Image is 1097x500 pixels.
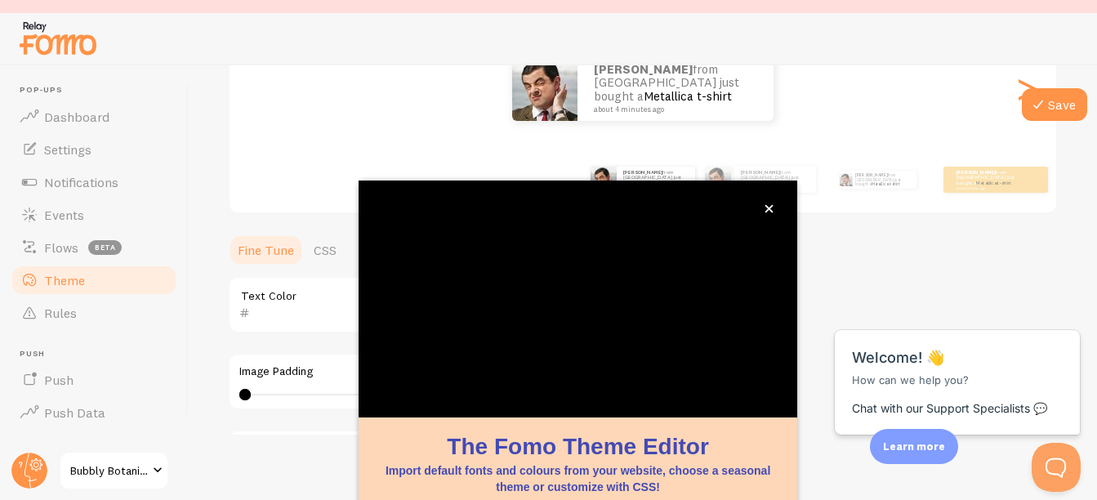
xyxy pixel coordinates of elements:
[1022,88,1087,121] button: Save
[378,462,778,495] p: Import default fonts and colours from your website, choose a seasonal theme or customize with CSS!
[20,85,178,96] span: Pop-ups
[957,169,996,176] strong: [PERSON_NAME]
[741,186,808,190] small: about 4 minutes ago
[594,105,752,114] small: about 4 minutes ago
[760,180,796,186] a: Metallica t-shirt
[623,169,689,190] p: from [GEOGRAPHIC_DATA] just bought a
[741,169,780,176] strong: [PERSON_NAME]
[44,174,118,190] span: Notifications
[10,199,178,231] a: Events
[705,167,731,193] img: Fomo
[741,169,809,190] p: from [GEOGRAPHIC_DATA] just bought a
[228,234,304,266] a: Fine Tune
[840,173,853,186] img: Fomo
[44,404,105,421] span: Push Data
[760,200,778,217] button: close,
[644,88,732,104] a: Metallica t-shirt
[44,305,77,321] span: Rules
[44,272,85,288] span: Theme
[957,169,1022,190] p: from [GEOGRAPHIC_DATA] just bought a
[870,429,958,464] div: Learn more
[17,17,99,59] img: fomo-relay-logo-orange.svg
[44,207,84,223] span: Events
[1032,443,1081,492] iframe: Help Scout Beacon - Open
[855,172,888,177] strong: [PERSON_NAME]
[827,289,1090,443] iframe: Help Scout Beacon - Messages and Notifications
[10,231,178,264] a: Flows beta
[10,264,178,297] a: Theme
[957,186,1020,190] small: about 4 minutes ago
[10,133,178,166] a: Settings
[239,364,707,379] label: Image Padding
[623,169,662,176] strong: [PERSON_NAME]
[378,431,778,462] h1: The Fomo Theme Editor
[44,141,91,158] span: Settings
[10,364,178,396] a: Push
[44,109,109,125] span: Dashboard
[10,166,178,199] a: Notifications
[10,100,178,133] a: Dashboard
[855,171,910,189] p: from [GEOGRAPHIC_DATA] just bought a
[10,297,178,329] a: Rules
[88,240,122,255] span: beta
[10,396,178,429] a: Push Data
[44,239,78,256] span: Flows
[1017,29,1037,147] div: Next slide
[591,167,617,193] img: Fomo
[976,180,1011,186] a: Metallica t-shirt
[594,63,757,114] p: from [GEOGRAPHIC_DATA] just bought a
[304,234,346,266] a: CSS
[20,349,178,359] span: Push
[883,439,945,454] p: Learn more
[872,181,899,186] a: Metallica t-shirt
[512,56,577,121] img: Fomo
[594,61,693,77] strong: [PERSON_NAME]
[44,372,74,388] span: Push
[643,180,678,186] a: Metallica t-shirt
